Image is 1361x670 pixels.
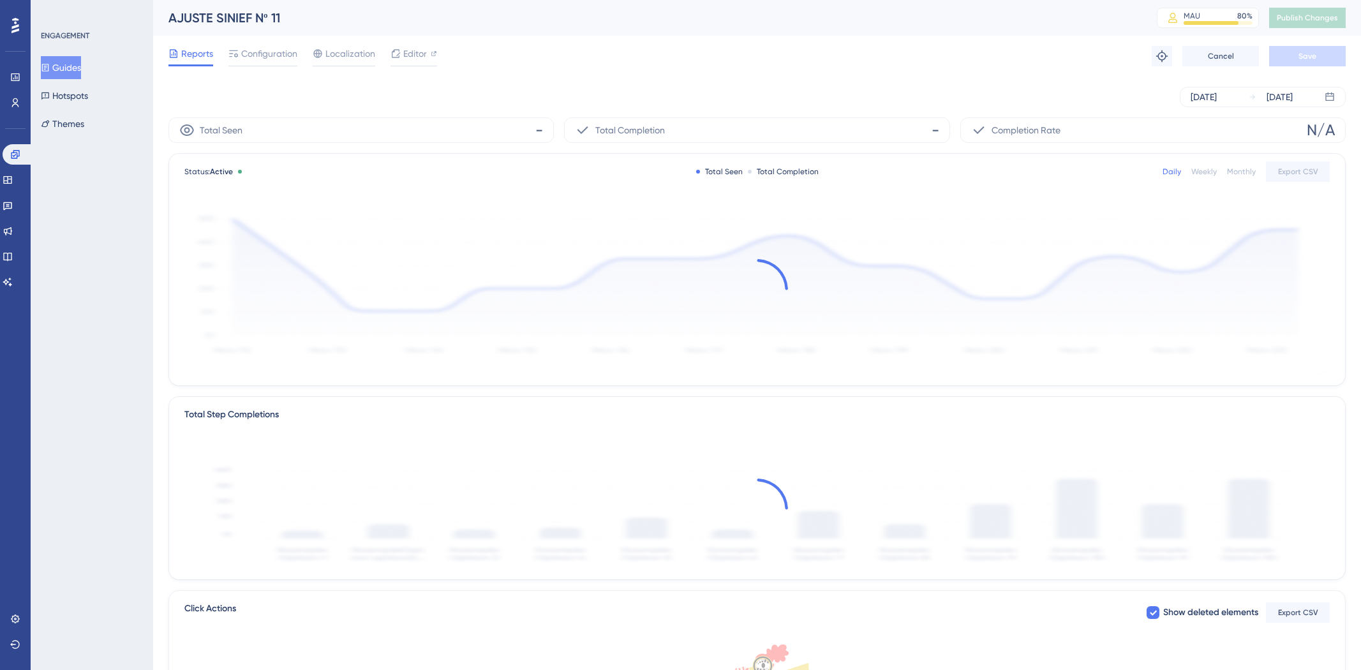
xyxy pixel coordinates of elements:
button: Publish Changes [1269,8,1346,28]
span: Save [1298,51,1316,61]
span: Active [210,167,233,176]
span: - [535,120,543,140]
span: Click Actions [184,601,236,624]
span: Total Completion [595,123,665,138]
div: [DATE] [1267,89,1293,105]
span: Reports [181,46,213,61]
span: Show deleted elements [1163,605,1258,620]
span: Export CSV [1278,167,1318,177]
span: Publish Changes [1277,13,1338,23]
div: AJUSTE SINIEF Nº 11 [168,9,1125,27]
span: Completion Rate [992,123,1060,138]
div: Total Step Completions [184,407,279,422]
span: Cancel [1208,51,1234,61]
div: Total Seen [696,167,743,177]
span: Export CSV [1278,607,1318,618]
button: Export CSV [1266,602,1330,623]
div: 80 % [1237,11,1253,21]
span: Editor [403,46,427,61]
div: Weekly [1191,167,1217,177]
span: Status: [184,167,233,177]
span: Localization [325,46,375,61]
button: Hotspots [41,84,88,107]
div: MAU [1184,11,1200,21]
div: ENGAGEMENT [41,31,89,41]
div: Total Completion [748,167,819,177]
div: Daily [1163,167,1181,177]
span: Configuration [241,46,297,61]
button: Guides [41,56,81,79]
button: Cancel [1182,46,1259,66]
button: Themes [41,112,84,135]
span: - [932,120,939,140]
button: Export CSV [1266,161,1330,182]
button: Save [1269,46,1346,66]
div: Monthly [1227,167,1256,177]
span: N/A [1307,120,1335,140]
span: Total Seen [200,123,242,138]
div: [DATE] [1191,89,1217,105]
